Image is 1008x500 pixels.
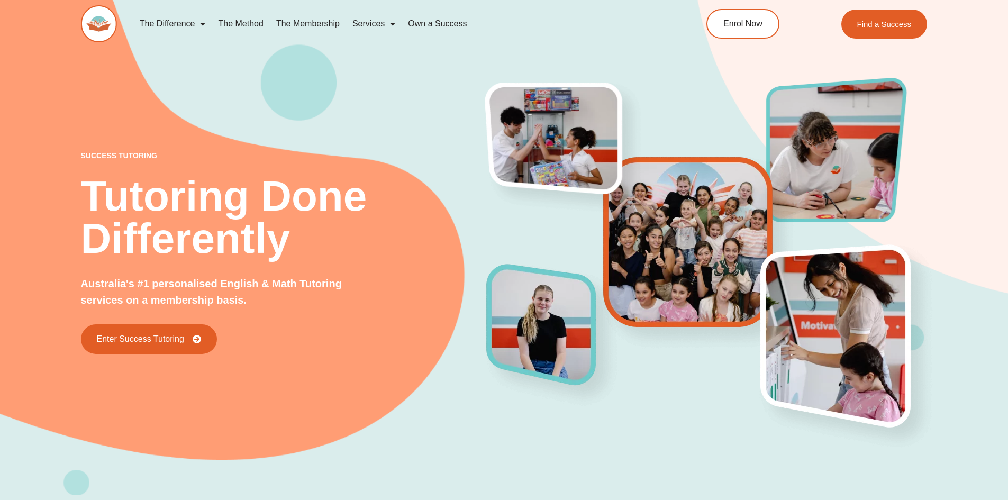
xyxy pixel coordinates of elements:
[270,12,346,36] a: The Membership
[81,276,378,308] p: Australia's #1 personalised English & Math Tutoring services on a membership basis.
[97,335,184,343] span: Enter Success Tutoring
[212,12,269,36] a: The Method
[81,152,487,159] p: success tutoring
[81,175,487,260] h2: Tutoring Done Differently
[81,324,217,354] a: Enter Success Tutoring
[841,10,928,39] a: Find a Success
[133,12,212,36] a: The Difference
[857,20,912,28] span: Find a Success
[723,20,762,28] span: Enrol Now
[706,9,779,39] a: Enrol Now
[133,12,658,36] nav: Menu
[346,12,402,36] a: Services
[402,12,473,36] a: Own a Success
